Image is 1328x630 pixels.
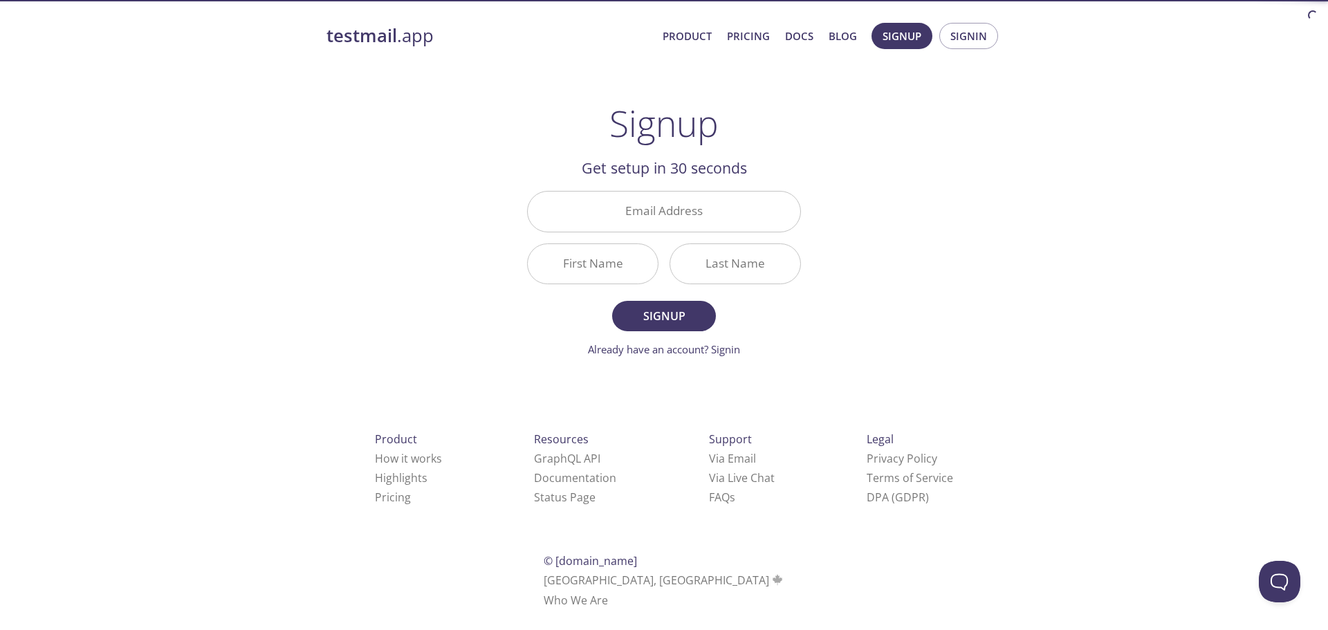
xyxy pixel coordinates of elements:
span: © [DOMAIN_NAME] [544,553,637,568]
h2: Get setup in 30 seconds [527,156,801,180]
span: Signin [950,27,987,45]
span: Product [375,432,417,447]
a: testmail.app [326,24,652,48]
a: Highlights [375,470,427,485]
a: Already have an account? Signin [588,342,740,356]
a: Via Live Chat [709,470,775,485]
button: Signup [871,23,932,49]
a: Via Email [709,451,756,466]
span: s [730,490,735,505]
button: Signin [939,23,998,49]
a: Terms of Service [867,470,953,485]
a: Documentation [534,470,616,485]
span: Signup [883,27,921,45]
a: Docs [785,27,813,45]
strong: testmail [326,24,397,48]
span: Resources [534,432,589,447]
a: GraphQL API [534,451,600,466]
a: Product [663,27,712,45]
a: Pricing [375,490,411,505]
button: Signup [612,301,716,331]
iframe: Help Scout Beacon - Open [1259,561,1300,602]
input: Scanning by Zero Phishing [528,192,800,231]
a: Privacy Policy [867,451,937,466]
span: Signup [627,306,701,326]
a: DPA (GDPR) [867,490,929,505]
a: Pricing [727,27,770,45]
a: FAQ [709,490,735,505]
a: Who We Are [544,593,608,608]
span: Support [709,432,752,447]
a: How it works [375,451,442,466]
span: Legal [867,432,894,447]
a: Status Page [534,490,596,505]
h1: Signup [609,102,719,144]
span: [GEOGRAPHIC_DATA], [GEOGRAPHIC_DATA] [544,573,785,588]
a: Blog [829,27,857,45]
